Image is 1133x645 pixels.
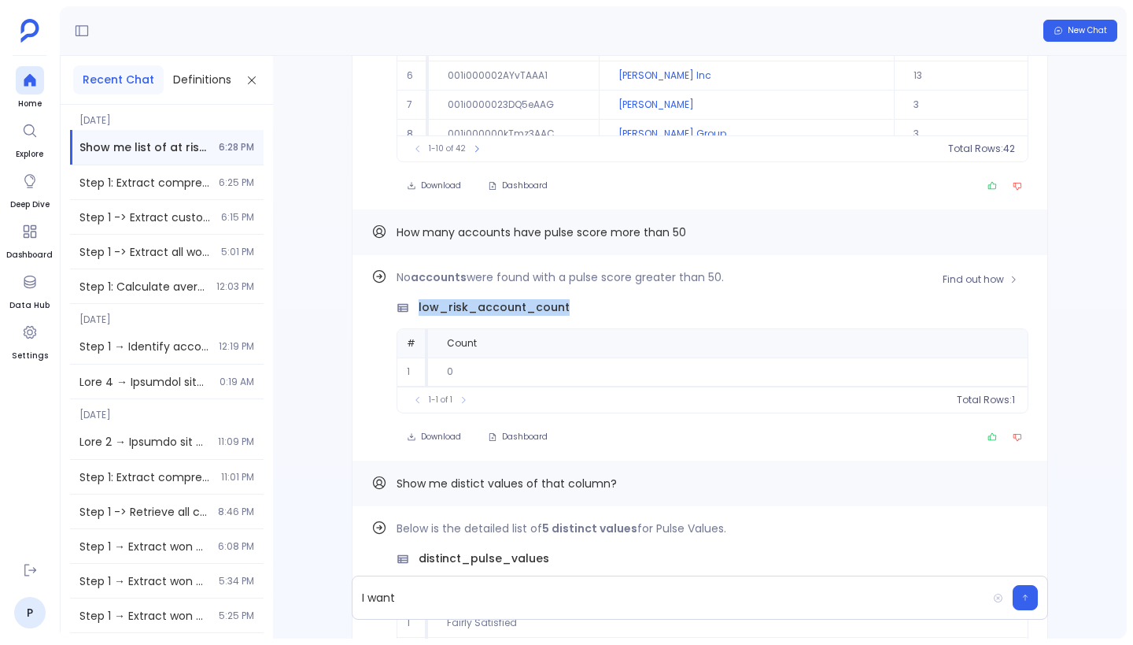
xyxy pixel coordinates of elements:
strong: accounts [411,269,467,285]
td: 8 [397,120,429,149]
a: Explore [16,117,44,161]
img: petavue logo [20,19,39,43]
span: Show me list of at risk customwers [79,139,209,155]
span: 1-10 of 42 [429,143,466,155]
span: [DATE] [70,304,264,326]
span: 8:46 PM [218,506,254,518]
span: Step 1: Extract comprehensive list of all enterprise customers with their pulse health details us... [79,469,212,485]
span: Home [16,98,44,110]
td: 001i0000023DQ5eAAG [429,91,599,120]
span: Count [447,337,477,350]
span: 12:03 PM [216,280,254,293]
span: 6:15 PM [221,211,254,224]
span: Step 1 -> Extract customers with ARR > 30k and SMB type using Customer and SMB customers key defi... [79,209,212,225]
span: 1-1 of 1 [429,394,452,406]
span: Explore [16,148,44,161]
td: 0 [428,358,1028,387]
span: Download [421,180,461,191]
button: Download [397,426,471,448]
span: 5:34 PM [219,575,254,588]
td: 001i000002AYvTAAA1 [429,61,599,91]
p: Below is the detailed list of for Pulse Values. [397,519,1028,538]
span: Total Rows: [948,143,1003,155]
span: How many accounts have pulse score more than 50 [397,224,686,240]
td: 7 [397,91,429,120]
span: [DATE] [70,399,264,421]
span: 6:08 PM [218,540,254,553]
a: P [14,597,46,628]
button: Definitions [164,65,241,95]
td: 001i000000kTmz3AAC [429,120,599,149]
button: Dashboard [478,175,558,197]
span: 6:25 PM [219,176,254,189]
td: 1 [397,358,428,387]
td: 1 [397,609,428,638]
a: Settings [12,318,48,362]
span: Step 1: Extract comprehensive list of all contacts from Salesforce Query the salesforce_contacts ... [79,175,209,191]
span: 5:01 PM [221,246,254,258]
button: Recent Chat [73,65,164,95]
span: Step 1 -> Extract all won opportunities with Amount greater than 50k from Salesforce opportunitie... [79,244,212,260]
span: Show me distict values of that column? [397,476,617,491]
button: New Chat [1043,20,1117,42]
span: Step 1 → Extract won opportunities with ARR greater than 50k Query the salesforce_opportunities t... [79,608,209,624]
span: 11:01 PM [221,471,254,484]
td: 6 [397,61,429,91]
strong: 5 distinct values [542,521,637,536]
p: No were found with a pulse score greater than 50. [397,268,1028,287]
span: 6:28 PM [219,141,254,154]
a: Home [16,66,44,110]
span: [DATE] [70,105,264,127]
span: distinct_pulse_values [419,550,549,567]
span: Dashboard [502,432,548,443]
span: Dashboard [502,180,548,191]
a: Dashboard [6,217,53,261]
span: Settings [12,350,48,362]
span: New Chat [1068,25,1107,36]
td: Fairly Satisfied [428,609,1028,638]
td: [PERSON_NAME] [599,91,894,120]
span: 5:25 PM [219,610,254,622]
span: Step 1 → Extract all enterprise customers with comprehensive health details using Customers key d... [79,434,209,450]
span: 0:19 AM [220,376,254,388]
span: Step 1: Calculate average sales cycle length for opportunities closed in the last 6 months Query ... [79,279,207,295]
span: 1 [1012,394,1015,406]
button: Dashboard [478,426,558,448]
span: Step 1 -> Retrieve all closed won opportunities from 2024 and their associated primary contacts Q... [79,504,209,520]
span: Dashboard [6,249,53,261]
span: Total Rows: [957,394,1012,406]
span: Data Hub [9,299,50,312]
a: Data Hub [9,268,50,312]
td: [PERSON_NAME] Group [599,120,894,149]
span: Download [421,432,461,443]
span: # [407,336,415,350]
span: 12:19 PM [219,340,254,353]
span: 42 [1003,143,1015,155]
span: Find out how [943,273,1004,286]
span: 11:09 PM [218,436,254,448]
button: Find out how [932,268,1028,291]
span: low_risk_account_count [419,299,570,316]
span: Step 1 → Extract won opportunities with ARR greater than 50k from Salesforce opportunities Query ... [79,539,209,554]
td: [PERSON_NAME] Inc [599,61,894,91]
span: Step 1 → Identify accounts with indicators of decreasing health scores using current health metri... [79,374,210,390]
p: I want [352,587,987,609]
span: Step 1 → Extract won opportunities with ARR greater than 50k Query the salesforce_opportunities t... [79,573,209,589]
span: Step 1 → Identify accounts with indicators of decreasing health score based on current health met... [79,339,209,354]
span: Deep Dive [10,198,50,211]
a: Deep Dive [10,167,50,211]
button: Download [397,175,471,197]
